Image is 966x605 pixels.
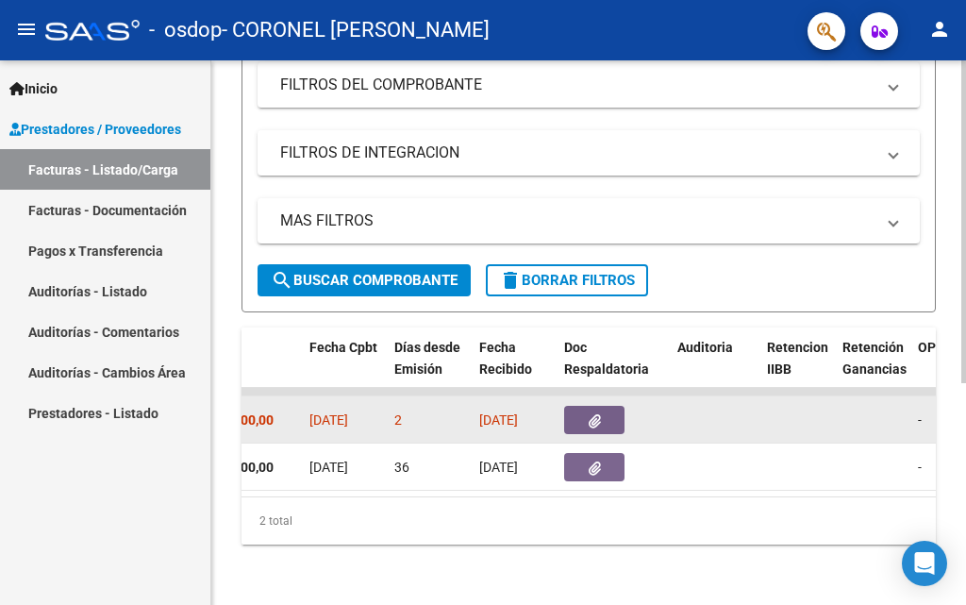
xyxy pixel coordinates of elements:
mat-icon: menu [15,18,38,41]
mat-icon: search [271,269,293,292]
datatable-header-cell: Fecha Cpbt [302,328,387,411]
button: Borrar Filtros [486,264,648,296]
datatable-header-cell: Días desde Emisión [387,328,472,411]
datatable-header-cell: Fecha Recibido [472,328,557,411]
mat-icon: delete [499,269,522,292]
mat-icon: person [928,18,951,41]
span: 2 [394,412,402,428]
span: Auditoria [677,340,733,355]
span: Buscar Comprobante [271,272,458,289]
button: Buscar Comprobante [258,264,471,296]
span: - CORONEL [PERSON_NAME] [222,9,490,51]
span: Fecha Recibido [479,340,532,377]
mat-panel-title: MAS FILTROS [280,210,874,231]
div: Open Intercom Messenger [902,541,947,586]
span: Borrar Filtros [499,272,635,289]
mat-panel-title: FILTROS DE INTEGRACION [280,143,874,163]
span: Prestadores / Proveedores [9,119,181,140]
span: Retencion IIBB [767,340,828,377]
datatable-header-cell: Retencion IIBB [759,328,835,411]
span: [DATE] [479,460,518,475]
span: [DATE] [479,412,518,428]
span: 36 [394,460,409,475]
span: - osdop [149,9,222,51]
span: [DATE] [309,412,348,428]
span: Retención Ganancias [842,340,907,377]
mat-panel-title: FILTROS DEL COMPROBANTE [280,75,874,95]
span: OP [918,340,936,355]
mat-expansion-panel-header: MAS FILTROS [258,198,920,244]
span: Doc Respaldatoria [564,340,649,377]
mat-expansion-panel-header: FILTROS DE INTEGRACION [258,130,920,176]
mat-expansion-panel-header: FILTROS DEL COMPROBANTE [258,62,920,108]
datatable-header-cell: Monto [189,328,302,411]
div: 2 total [241,497,936,545]
span: Inicio [9,78,58,99]
span: - [918,412,922,428]
datatable-header-cell: Retención Ganancias [835,328,910,411]
datatable-header-cell: Auditoria [670,328,759,411]
span: - [918,460,922,475]
datatable-header-cell: Doc Respaldatoria [557,328,670,411]
span: [DATE] [309,460,348,475]
span: Fecha Cpbt [309,340,377,355]
span: Días desde Emisión [394,340,460,377]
